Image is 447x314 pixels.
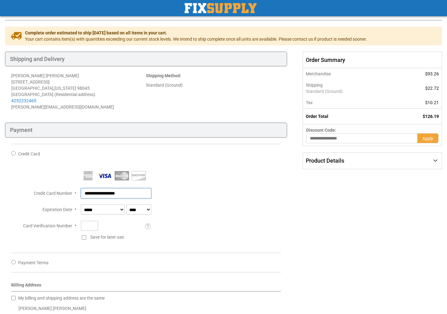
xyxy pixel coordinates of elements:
span: Credit Card Number [34,191,72,196]
th: Merchandise [303,68,394,79]
span: My billing and shipping address are the same [18,296,105,301]
address: [PERSON_NAME] [PERSON_NAME] [STREET_ADDRESS] [GEOGRAPHIC_DATA] , 98045 [GEOGRAPHIC_DATA] (Residen... [11,73,146,110]
img: Discover [132,171,146,180]
div: Standard (Ground) [146,82,281,88]
span: Save for later use. [90,235,125,240]
span: Shipping [306,83,323,88]
span: $22.72 [425,86,439,91]
strong: Order Total [306,114,328,119]
span: Apply [422,136,433,141]
span: $93.26 [425,71,439,76]
span: Your cart contains item(s) with quantities exceeding our current stock levels. We intend to ship ... [25,36,367,42]
span: Payment Terms [18,260,48,265]
th: Tax [303,97,394,109]
img: MasterCard [115,171,129,180]
span: $126.19 [423,114,439,119]
span: Complete order estimated to ship [DATE] based on all items in your cart. [25,30,367,36]
span: Discount Code: [306,128,336,133]
span: $10.21 [425,100,439,105]
img: Visa [98,171,112,180]
span: Expiration Date [42,207,72,212]
img: American Express [81,171,95,180]
span: [US_STATE] [54,86,76,91]
span: Product Details [306,157,344,164]
span: [PERSON_NAME][EMAIL_ADDRESS][DOMAIN_NAME] [11,104,114,109]
a: 4252232465 [11,98,36,103]
div: Billing Address [11,282,281,291]
span: Card Verification Number [23,223,72,228]
span: Shipping Method [146,73,180,78]
span: Order Summary [303,52,442,68]
button: Apply [417,133,439,143]
span: Standard (Ground) [306,88,391,94]
div: Shipping and Delivery [5,52,287,67]
strong: : [146,73,181,78]
span: Credit Card [18,151,40,156]
img: Fix Industrial Supply [185,3,256,13]
a: store logo [185,3,256,13]
div: Payment [5,123,287,138]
